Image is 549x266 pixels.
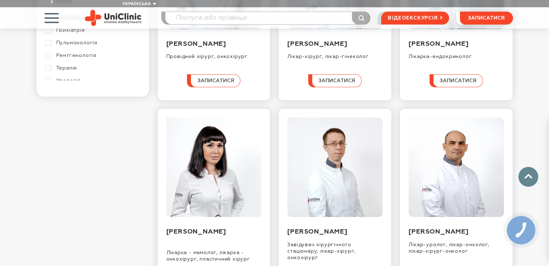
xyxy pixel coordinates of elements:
a: [PERSON_NAME] [166,229,226,235]
span: записатися [468,15,505,21]
img: Сагань Олексій Степанович [409,118,504,217]
span: записатися [440,78,476,83]
button: записатися [460,12,513,25]
a: Терапія [45,65,138,71]
div: Лікарка - мамолог, лікарка - онкохірург, пластичний хірург [166,244,262,262]
img: Uniclinic [85,10,141,26]
a: відеоекскурсія [381,12,449,25]
a: Пульмонологія [45,40,138,46]
img: Стан Наталія Вікторівна [166,118,262,217]
button: записатися [308,74,362,87]
a: [PERSON_NAME] [166,41,226,47]
span: записатися [318,78,355,83]
a: Рентгенологія [45,52,138,59]
span: записатися [197,78,234,83]
a: Психіатрія [45,27,138,34]
a: [PERSON_NAME] [287,229,347,235]
button: записатися [430,74,483,87]
a: [PERSON_NAME] [287,41,347,47]
a: [PERSON_NAME] [409,229,469,235]
a: Урологія [45,77,138,84]
a: [PERSON_NAME] [409,41,469,47]
button: Українська [121,1,156,7]
div: Лікар-хірург, лікар-гінеколог [287,48,383,60]
div: Завідувач хірургічного стаціонару, лікар-хірург, онкохірург [287,236,383,261]
input: Послуга або прізвище [165,12,370,24]
span: відеоекскурсія [388,12,437,24]
div: Провідний хірург, онкохірург [166,48,262,60]
div: Лікар-уролог, лікар-онколог, лікар-хірург-онколог [409,236,504,254]
img: Сиволап Дмитро Віталійович [287,118,383,217]
button: записатися [187,74,240,87]
span: Українська [122,2,151,6]
div: Лікарка-ендокринолог [409,48,504,60]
